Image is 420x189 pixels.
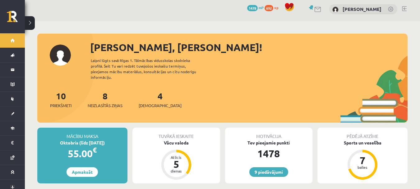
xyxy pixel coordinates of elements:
[249,167,288,177] a: 9 piedāvājumi
[37,139,127,146] div: Oktobris (līdz [DATE])
[353,165,372,169] div: balles
[225,146,313,161] div: 1478
[265,5,273,11] span: 692
[317,139,408,181] a: Sports un veselība 7 balles
[7,11,25,26] a: Rīgas 1. Tālmācības vidusskola
[247,5,264,10] a: 1478 mP
[317,139,408,146] div: Sports un veselība
[132,139,220,146] div: Vācu valoda
[167,155,186,159] div: Atlicis
[225,139,313,146] div: Tev pieejamie punkti
[132,128,220,139] div: Tuvākā ieskaite
[167,169,186,173] div: dienas
[247,5,258,11] span: 1478
[88,102,122,109] span: Neizlasītās ziņas
[139,102,182,109] span: [DEMOGRAPHIC_DATA]
[353,155,372,165] div: 7
[93,145,97,154] span: €
[50,102,72,109] span: Priekšmeti
[343,6,381,12] a: [PERSON_NAME]
[132,139,220,181] a: Vācu valoda Atlicis 5 dienas
[274,5,278,10] span: xp
[225,128,313,139] div: Motivācija
[88,90,122,109] a: 8Neizlasītās ziņas
[50,90,72,109] a: 10Priekšmeti
[90,40,408,55] div: [PERSON_NAME], [PERSON_NAME]!
[332,7,339,13] img: Dmitrijs Fedičevs
[37,128,127,139] div: Mācību maksa
[37,146,127,161] div: 55.00
[259,5,264,10] span: mP
[139,90,182,109] a: 4[DEMOGRAPHIC_DATA]
[167,159,186,169] div: 5
[317,128,408,139] div: Pēdējā atzīme
[265,5,281,10] a: 692 xp
[91,58,207,80] div: Laipni lūgts savā Rīgas 1. Tālmācības vidusskolas skolnieka profilā. Šeit Tu vari redzēt tuvojošo...
[67,167,98,177] a: Apmaksāt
